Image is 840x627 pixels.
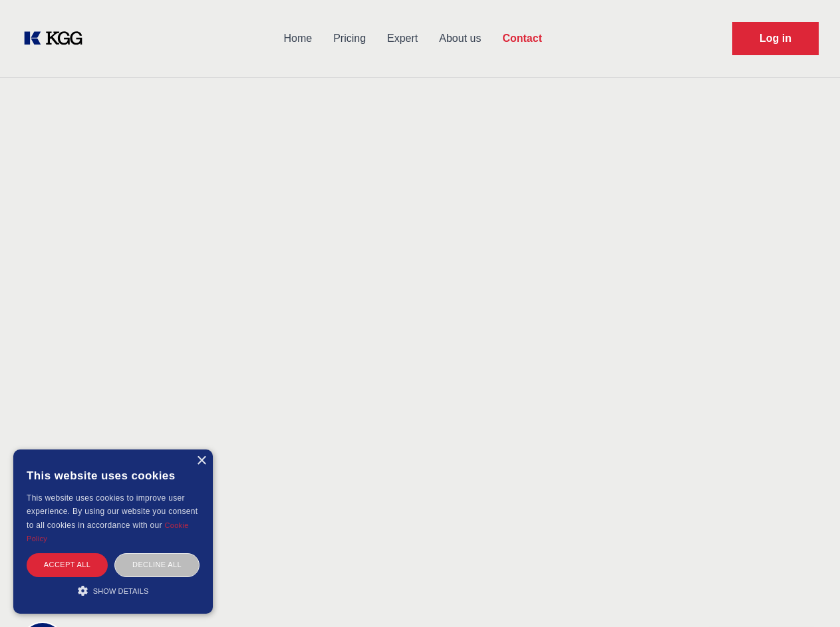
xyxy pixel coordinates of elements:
span: Show details [93,587,149,595]
a: Request Demo [732,22,819,55]
div: Close [196,456,206,466]
div: Show details [27,584,200,597]
span: This website uses cookies to improve user experience. By using our website you consent to all coo... [27,493,198,530]
div: Decline all [114,553,200,576]
iframe: Chat Widget [773,563,840,627]
a: Pricing [323,21,376,56]
a: KOL Knowledge Platform: Talk to Key External Experts (KEE) [21,28,93,49]
a: Home [273,21,323,56]
a: Expert [376,21,428,56]
div: This website uses cookies [27,459,200,491]
a: Contact [491,21,553,56]
a: About us [428,21,491,56]
div: Accept all [27,553,108,576]
a: Cookie Policy [27,521,189,543]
